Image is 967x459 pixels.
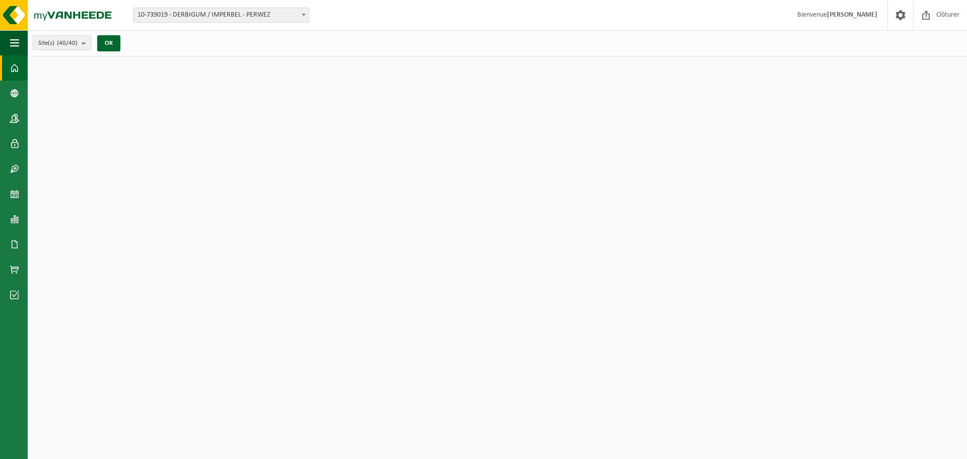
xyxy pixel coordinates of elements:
span: Site(s) [38,36,78,51]
count: (40/40) [57,40,78,46]
strong: [PERSON_NAME] [827,11,877,19]
span: 10-739019 - DERBIGUM / IMPERBEL - PERWEZ [133,8,309,23]
button: OK [97,35,120,51]
button: Site(s)(40/40) [33,35,91,50]
span: 10-739019 - DERBIGUM / IMPERBEL - PERWEZ [133,8,309,22]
